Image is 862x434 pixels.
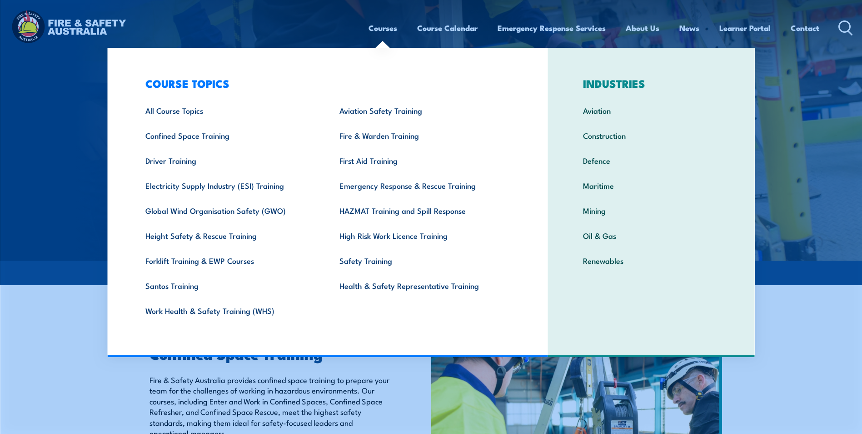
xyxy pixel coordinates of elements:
[369,16,397,40] a: Courses
[569,77,734,90] h3: INDUSTRIES
[569,173,734,198] a: Maritime
[131,98,325,123] a: All Course Topics
[325,248,519,273] a: Safety Training
[131,298,325,323] a: Work Health & Safety Training (WHS)
[325,273,519,298] a: Health & Safety Representative Training
[569,198,734,223] a: Mining
[131,223,325,248] a: Height Safety & Rescue Training
[569,248,734,273] a: Renewables
[719,16,771,40] a: Learner Portal
[131,123,325,148] a: Confined Space Training
[417,16,478,40] a: Course Calendar
[569,98,734,123] a: Aviation
[131,273,325,298] a: Santos Training
[149,347,389,360] h2: Confined Space Training
[131,148,325,173] a: Driver Training
[325,148,519,173] a: First Aid Training
[131,198,325,223] a: Global Wind Organisation Safety (GWO)
[569,123,734,148] a: Construction
[791,16,819,40] a: Contact
[325,123,519,148] a: Fire & Warden Training
[325,98,519,123] a: Aviation Safety Training
[498,16,606,40] a: Emergency Response Services
[679,16,699,40] a: News
[325,223,519,248] a: High Risk Work Licence Training
[325,198,519,223] a: HAZMAT Training and Spill Response
[569,148,734,173] a: Defence
[131,248,325,273] a: Forklift Training & EWP Courses
[131,173,325,198] a: Electricity Supply Industry (ESI) Training
[626,16,659,40] a: About Us
[325,173,519,198] a: Emergency Response & Rescue Training
[131,77,519,90] h3: COURSE TOPICS
[569,223,734,248] a: Oil & Gas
